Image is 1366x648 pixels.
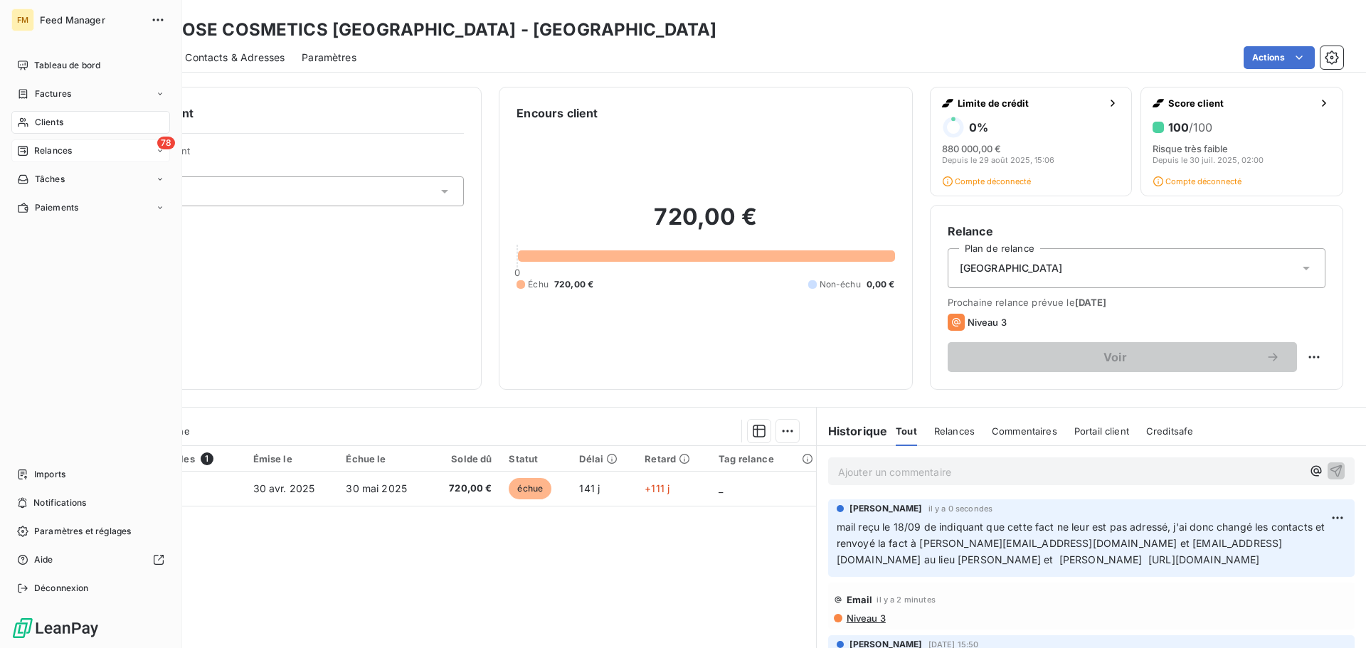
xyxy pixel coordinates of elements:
div: Statut [509,453,562,464]
div: FM [11,9,34,31]
h6: Historique [817,423,888,440]
span: Voir [965,351,1266,363]
span: [GEOGRAPHIC_DATA] [960,261,1063,275]
button: Limite de crédit0%880 000,00 €Depuis le 29 août 2025, 15:06Compte déconnecté [930,87,1133,196]
span: 720,00 € [438,482,492,496]
span: Creditsafe [1146,425,1194,437]
span: 141 j [579,482,600,494]
span: Relances [34,144,72,157]
span: Compte déconnecté [942,176,1031,187]
span: Factures [35,87,71,100]
span: Niveau 3 [845,612,886,624]
iframe: Intercom live chat [1318,600,1352,634]
span: +111 j [645,482,669,494]
span: 0,00 € [867,278,895,291]
span: Tableau de bord [34,59,100,72]
span: /100 [1189,120,1212,134]
h6: Informations client [86,105,464,122]
span: Feed Manager [40,14,142,26]
h6: 0 % [969,120,988,134]
button: Voir [948,342,1297,372]
button: Score client100/100Risque très faibleDepuis le 30 juil. 2025, 02:00Compte déconnecté [1140,87,1343,196]
span: échue [509,478,551,499]
span: il y a 2 minutes [877,595,935,604]
span: Notifications [33,496,86,509]
span: Prochaine relance prévue le [948,297,1325,308]
span: Propriétés Client [115,145,464,165]
span: Aide [34,553,53,566]
span: Portail client [1074,425,1129,437]
img: Logo LeanPay [11,617,100,639]
h3: SYMBIOSE COSMETICS [GEOGRAPHIC_DATA] - [GEOGRAPHIC_DATA] [125,17,716,43]
span: Tout [896,425,917,437]
div: Tag relance [719,453,808,464]
span: 30 avr. 2025 [253,482,315,494]
h6: Relance [948,223,1325,240]
span: [DATE] [1075,297,1107,308]
h6: 100 [1168,120,1212,134]
span: 720,00 € [554,278,593,291]
span: Limite de crédit [958,97,1102,109]
span: Déconnexion [34,582,89,595]
span: Paiements [35,201,78,214]
span: Score client [1168,97,1313,109]
span: _ [719,482,723,494]
h6: Encours client [517,105,598,122]
span: Relances [934,425,975,437]
div: Délai [579,453,628,464]
span: Échu [528,278,549,291]
span: Commentaires [992,425,1057,437]
span: [PERSON_NAME] [849,502,923,515]
span: 0 [514,267,520,278]
a: Aide [11,548,170,571]
span: mail reçu le 18/09 de indiquant que cette fact ne leur est pas adressé, j'ai donc changé les cont... [837,521,1328,565]
span: Tâches [35,173,65,186]
span: 78 [157,137,175,149]
span: Paramètres et réglages [34,525,131,538]
span: Risque très faible [1153,143,1228,154]
span: Depuis le 30 juil. 2025, 02:00 [1153,156,1264,164]
span: Niveau 3 [968,317,1007,328]
span: 880 000,00 € [942,143,1001,154]
span: Compte déconnecté [1153,176,1241,187]
div: Solde dû [438,453,492,464]
span: Email [847,594,873,605]
div: Retard [645,453,701,464]
span: 30 mai 2025 [346,482,407,494]
span: Clients [35,116,63,129]
span: Contacts & Adresses [185,51,285,65]
div: Échue le [346,453,421,464]
span: Depuis le 29 août 2025, 15:06 [942,156,1054,164]
span: Non-échu [820,278,861,291]
span: Imports [34,468,65,481]
span: il y a 0 secondes [928,504,993,513]
h2: 720,00 € [517,203,894,245]
span: Paramètres [302,51,356,65]
button: Actions [1244,46,1315,69]
span: 1 [201,452,213,465]
div: Émise le [253,453,329,464]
